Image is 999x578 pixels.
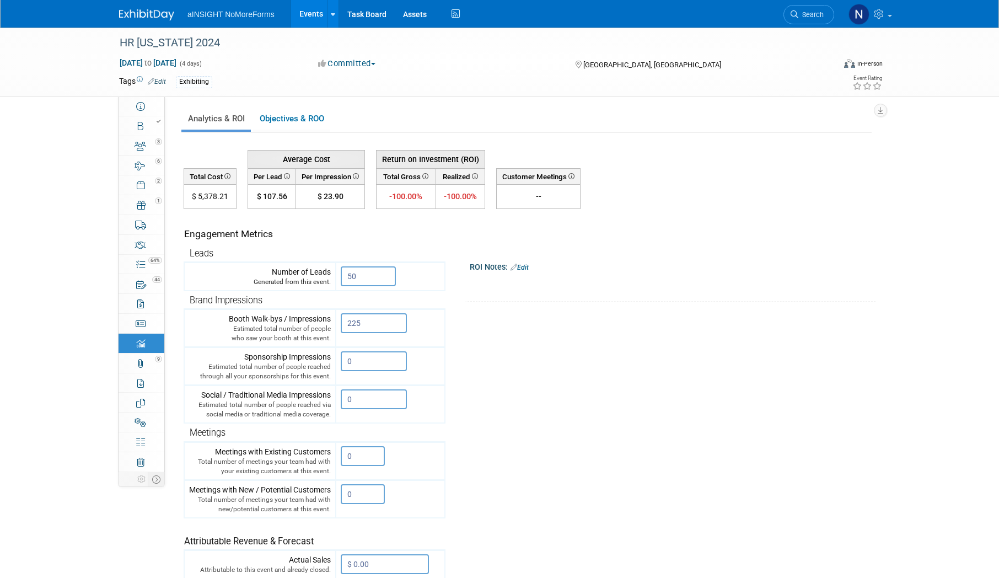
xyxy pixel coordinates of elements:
[157,119,160,124] i: Booth reservation complete
[155,356,162,362] span: 9
[377,150,485,168] th: Return on Investment (ROI)
[148,472,165,486] td: Toggle Event Tabs
[119,76,166,88] td: Tags
[181,108,251,130] a: Analytics & ROI
[119,156,164,175] a: 6
[444,191,477,201] span: -100.00%
[377,168,436,184] th: Total Gross
[116,33,818,53] div: HR [US_STATE] 2024
[148,78,166,85] a: Edit
[184,521,439,548] div: Attributable Revenue & Forecast
[143,58,153,67] span: to
[769,57,883,74] div: Event Format
[148,257,162,264] span: 64%
[179,60,202,67] span: (4 days)
[189,351,331,381] div: Sponsorship Impressions
[189,389,331,419] div: Social / Traditional Media Impressions
[190,295,262,306] span: Brand Impressions
[119,58,177,68] span: [DATE] [DATE]
[189,324,331,343] div: Estimated total number of people who saw your booth at this event.
[190,248,213,259] span: Leads
[152,276,162,283] span: 44
[852,76,882,81] div: Event Rating
[190,427,225,438] span: Meetings
[189,400,331,419] div: Estimated total number of people reached via social media or traditional media coverage.
[189,277,331,287] div: Generated from this event.
[119,9,174,20] img: ExhibitDay
[844,59,855,68] img: Format-Inperson.png
[783,5,834,24] a: Search
[189,554,331,575] div: Actual Sales
[189,457,331,476] div: Total number of meetings your team had with your existing customers at this event.
[436,168,485,184] th: Realized
[248,150,365,168] th: Average Cost
[119,255,164,274] a: 64%
[189,565,331,575] div: Attributable to this event and already closed.
[497,168,581,184] th: Customer Meetings
[253,108,330,130] a: Objectives & ROO
[119,354,164,373] a: 9
[119,274,164,293] a: 44
[184,227,441,241] div: Engagement Metrics
[296,168,365,184] th: Per Impression
[189,495,331,514] div: Total number of meetings your team had with new/potential customers at this event.
[511,264,529,271] a: Edit
[798,10,824,19] span: Search
[155,138,162,145] span: 3
[189,362,331,381] div: Estimated total number of people reached through all your sponsorships for this event.
[155,158,162,164] span: 6
[583,61,721,69] span: [GEOGRAPHIC_DATA], [GEOGRAPHIC_DATA]
[189,266,331,287] div: Number of Leads
[189,484,331,514] div: Meetings with New / Potential Customers
[848,4,869,25] img: Nichole Brown
[176,76,212,88] div: Exhibiting
[389,191,422,201] span: -100.00%
[119,175,164,195] a: 2
[248,168,296,184] th: Per Lead
[314,58,380,69] button: Committed
[155,178,162,184] span: 2
[119,195,164,215] a: 1
[318,192,343,201] span: $ 23.90
[119,136,164,156] a: 3
[189,446,331,476] div: Meetings with Existing Customers
[155,197,162,204] span: 1
[184,168,237,184] th: Total Cost
[501,191,576,202] div: --
[857,60,883,68] div: In-Person
[189,313,331,343] div: Booth Walk-bys / Impressions
[135,472,148,486] td: Personalize Event Tab Strip
[257,192,287,201] span: $ 107.56
[187,10,275,19] span: aINSIGHT NoMoreForms
[470,259,876,273] div: ROI Notes:
[184,185,237,209] td: $ 5,378.21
